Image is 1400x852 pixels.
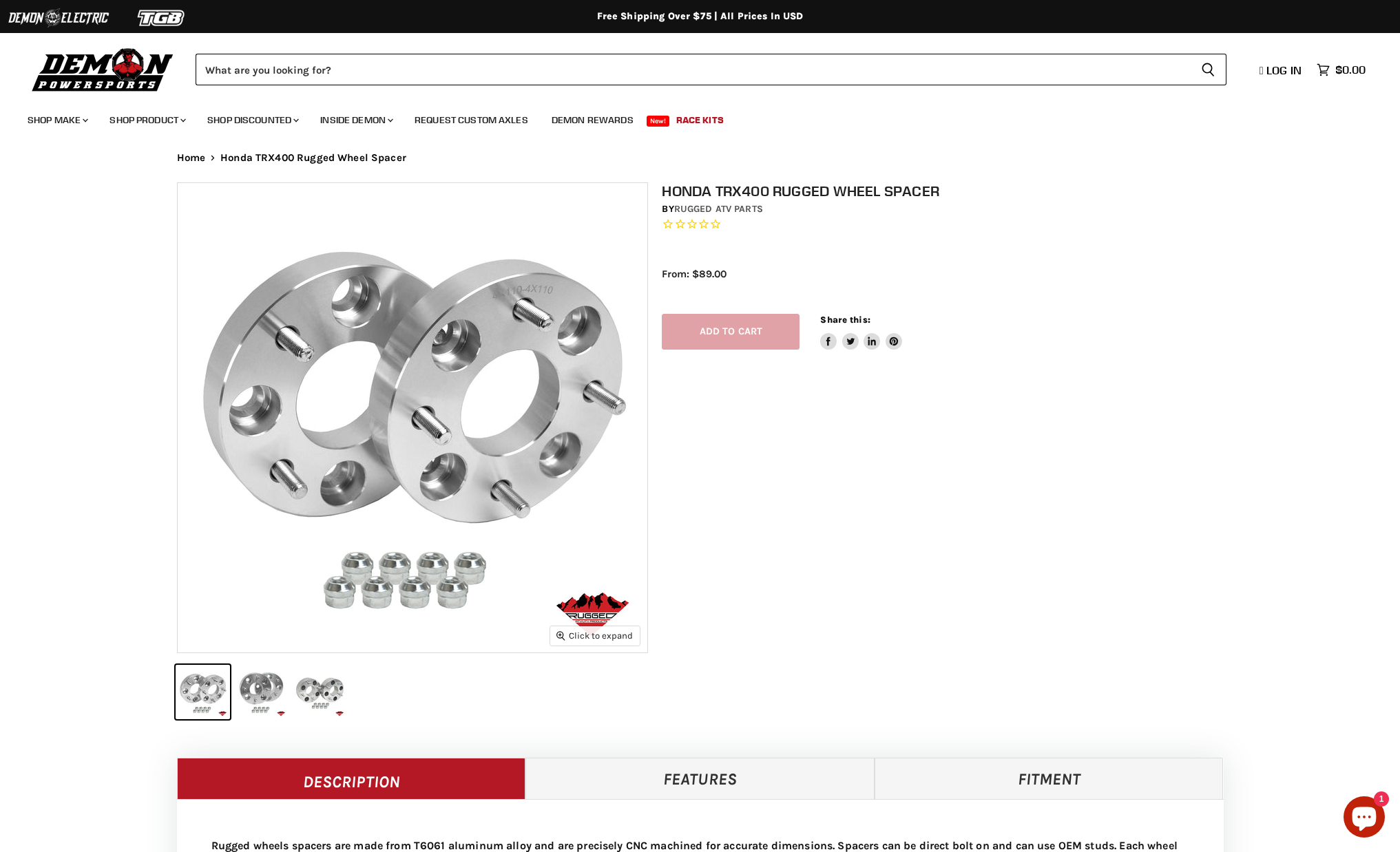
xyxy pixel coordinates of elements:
[556,630,633,641] span: Click to expand
[820,315,870,325] span: Share this:
[1335,63,1366,76] span: $0.00
[196,54,1190,85] input: Search
[7,5,110,31] img: Demon Electric Logo 2
[234,665,289,719] button: Honda TRX400 Rugged Wheel Spacer thumbnail
[110,5,213,31] img: TGB Logo 2
[550,626,640,645] button: Click to expand
[662,268,727,280] span: From: $89.00
[820,314,902,350] aside: Share this:
[178,183,647,652] img: Honda TRX400 Rugged Wheel Spacer
[176,665,230,719] button: Honda TRX400 Rugged Wheel Spacer thumbnail
[28,45,178,94] img: Demon Powersports
[541,106,644,134] a: Demon Rewards
[149,152,1251,164] nav: Breadcrumbs
[662,202,1237,217] div: by
[1190,54,1226,85] button: Search
[1339,796,1389,841] inbox-online-store-chat: Shopify online store chat
[666,106,734,134] a: Race Kits
[1266,63,1302,77] span: Log in
[662,182,1237,200] h1: Honda TRX400 Rugged Wheel Spacer
[99,106,194,134] a: Shop Product
[875,758,1224,799] a: Fitment
[293,665,347,719] button: Honda TRX400 Rugged Wheel Spacer thumbnail
[1310,60,1372,80] a: $0.00
[1253,64,1310,76] a: Log in
[196,54,1226,85] form: Product
[220,152,406,164] span: Honda TRX400 Rugged Wheel Spacer
[197,106,307,134] a: Shop Discounted
[647,116,670,127] span: New!
[17,100,1362,134] ul: Main menu
[404,106,539,134] a: Request Custom Axles
[525,758,875,799] a: Features
[149,10,1251,23] div: Free Shipping Over $75 | All Prices In USD
[310,106,401,134] a: Inside Demon
[177,152,206,164] a: Home
[662,217,1237,232] span: Rated 0.0 out of 5 stars 0 reviews
[177,758,526,799] a: Description
[17,106,96,134] a: Shop Make
[674,203,763,215] a: Rugged ATV Parts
